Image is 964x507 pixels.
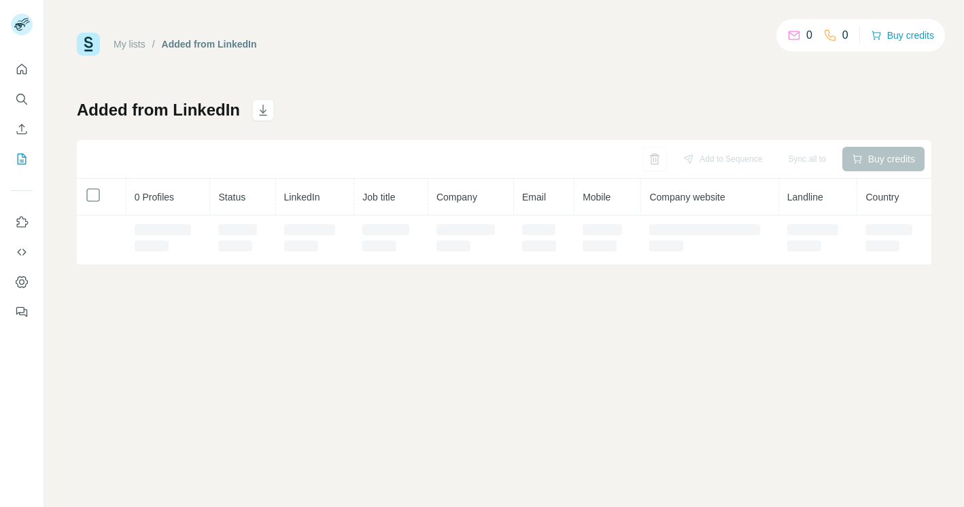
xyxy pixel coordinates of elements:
span: Status [218,192,245,203]
span: Email [522,192,546,203]
button: Buy credits [871,26,934,45]
img: Surfe Logo [77,33,100,56]
p: 0 [806,27,812,43]
button: Search [11,87,33,111]
span: Company website [649,192,725,203]
button: Quick start [11,57,33,82]
p: 0 [842,27,848,43]
span: Company [436,192,477,203]
a: My lists [114,39,145,50]
h1: Added from LinkedIn [77,99,240,121]
button: Use Surfe on LinkedIn [11,210,33,234]
button: Feedback [11,300,33,324]
button: My lists [11,147,33,171]
span: LinkedIn [284,192,320,203]
span: Country [865,192,899,203]
span: Landline [787,192,823,203]
span: Mobile [583,192,610,203]
button: Enrich CSV [11,117,33,141]
span: 0 Profiles [135,192,174,203]
div: Added from LinkedIn [162,37,257,51]
span: Job title [362,192,395,203]
button: Dashboard [11,270,33,294]
li: / [152,37,155,51]
button: Use Surfe API [11,240,33,264]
